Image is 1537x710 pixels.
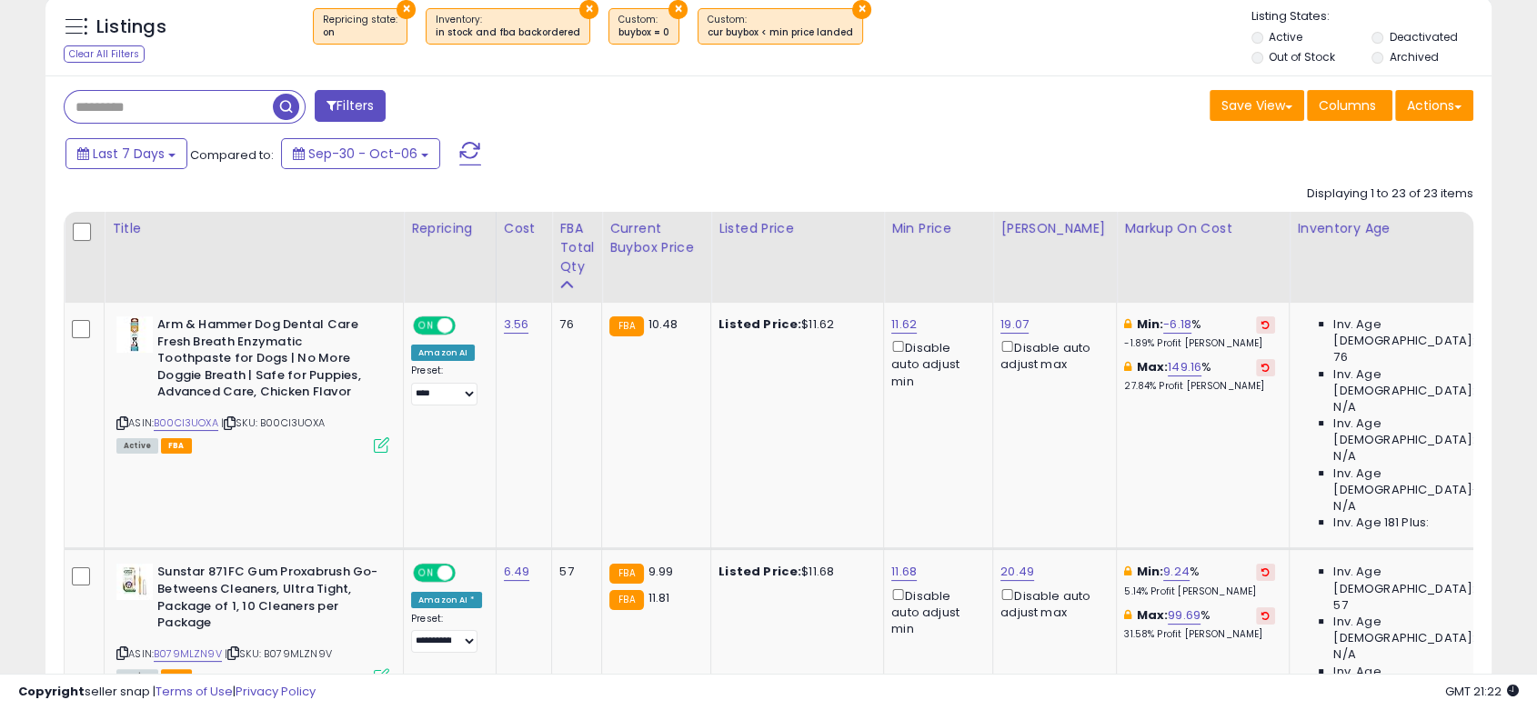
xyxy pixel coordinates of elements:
[609,590,643,610] small: FBA
[190,146,274,164] span: Compared to:
[618,13,669,40] span: Custom:
[1117,212,1290,303] th: The percentage added to the cost of goods (COGS) that forms the calculator for Min & Max prices.
[1124,316,1275,350] div: %
[1000,585,1102,621] div: Disable auto adjust max
[609,219,703,257] div: Current Buybox Price
[1000,337,1102,373] div: Disable auto adjust max
[156,683,233,700] a: Terms of Use
[116,316,153,353] img: 41QcvdUUqHL._SL40_.jpg
[1136,358,1168,375] b: Max:
[1136,563,1163,580] b: Min:
[1333,646,1355,663] span: N/A
[1333,316,1500,349] span: Inv. Age [DEMOGRAPHIC_DATA]:
[116,564,153,600] img: 4180yIJswqL._SL40_.jpg
[609,316,643,336] small: FBA
[93,145,165,163] span: Last 7 Days
[1390,49,1439,65] label: Archived
[1333,614,1500,646] span: Inv. Age [DEMOGRAPHIC_DATA]:
[1136,315,1163,333] b: Min:
[1333,448,1355,465] span: N/A
[116,438,158,454] span: All listings currently available for purchase on Amazon
[559,316,588,333] div: 76
[1333,465,1500,498] span: Inv. Age [DEMOGRAPHIC_DATA]-180:
[891,563,917,581] a: 11.68
[708,13,853,40] span: Custom:
[1168,606,1200,625] a: 99.69
[18,684,316,701] div: seller snap | |
[411,592,482,608] div: Amazon AI *
[96,15,166,40] h5: Listings
[1269,49,1335,65] label: Out of Stock
[1000,563,1034,581] a: 20.49
[453,318,482,334] span: OFF
[504,315,529,334] a: 3.56
[1307,90,1392,121] button: Columns
[718,563,801,580] b: Listed Price:
[1333,366,1500,399] span: Inv. Age [DEMOGRAPHIC_DATA]:
[411,345,475,361] div: Amazon AI
[609,564,643,584] small: FBA
[1000,219,1109,238] div: [PERSON_NAME]
[1124,628,1275,641] p: 31.58% Profit [PERSON_NAME]
[116,316,389,451] div: ASIN:
[236,683,316,700] a: Privacy Policy
[436,26,580,39] div: in stock and fba backordered
[1163,563,1190,581] a: 9.24
[18,683,85,700] strong: Copyright
[281,138,440,169] button: Sep-30 - Oct-06
[891,585,979,638] div: Disable auto adjust min
[1210,90,1304,121] button: Save View
[718,316,869,333] div: $11.62
[1333,564,1500,596] span: Inv. Age [DEMOGRAPHIC_DATA]:
[225,646,332,661] span: | SKU: B079MLZN9V
[1000,315,1029,334] a: 19.07
[1333,349,1347,365] span: 76
[718,564,869,580] div: $11.68
[436,13,580,40] span: Inventory :
[1124,359,1275,393] div: %
[1124,380,1275,393] p: 27.84% Profit [PERSON_NAME]
[1124,337,1275,350] p: -1.89% Profit [PERSON_NAME]
[504,219,545,238] div: Cost
[648,315,678,333] span: 10.48
[64,45,145,63] div: Clear All Filters
[1163,315,1191,334] a: -6.18
[1390,29,1458,45] label: Deactivated
[65,138,187,169] button: Last 7 Days
[112,219,396,238] div: Title
[154,415,218,431] a: B00CI3UOXA
[221,415,325,430] span: | SKU: B00CI3UOXA
[891,219,985,238] div: Min Price
[323,13,397,40] span: Repricing state :
[1395,90,1473,121] button: Actions
[1319,96,1376,115] span: Columns
[1124,607,1275,641] div: %
[718,219,876,238] div: Listed Price
[315,90,386,122] button: Filters
[411,365,482,405] div: Preset:
[1445,683,1519,700] span: 2025-10-14 21:22 GMT
[1124,585,1275,598] p: 5.14% Profit [PERSON_NAME]
[618,26,669,39] div: buybox = 0
[157,564,378,635] b: Sunstar 871FC Gum Proxabrush Go-Betweens Cleaners, Ultra Tight, Package of 1, 10 Cleaners per Pac...
[157,316,378,405] b: Arm & Hammer Dog Dental Care Fresh Breath Enzymatic Toothpaste for Dogs | No More Doggie Breath |...
[1333,415,1500,448] span: Inv. Age [DEMOGRAPHIC_DATA]:
[1124,219,1281,238] div: Markup on Cost
[559,219,594,276] div: FBA Total Qty
[648,589,670,606] span: 11.81
[1297,219,1506,238] div: Inventory Age
[504,563,530,581] a: 6.49
[453,565,482,581] span: OFF
[411,613,482,654] div: Preset:
[154,646,222,662] a: B079MLZN9V
[1333,597,1347,614] span: 57
[1333,498,1355,515] span: N/A
[161,438,192,454] span: FBA
[1269,29,1302,45] label: Active
[1168,358,1201,376] a: 149.16
[559,564,588,580] div: 57
[891,315,917,334] a: 11.62
[411,219,488,238] div: Repricing
[1333,399,1355,415] span: N/A
[648,563,674,580] span: 9.99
